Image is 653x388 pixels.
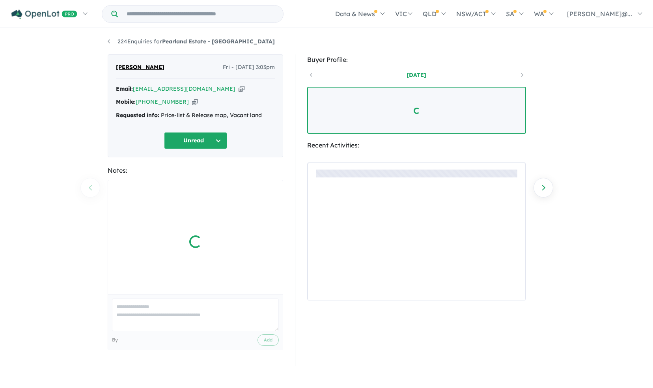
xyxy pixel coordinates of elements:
[223,63,275,72] span: Fri - [DATE] 3:03pm
[383,71,450,79] a: [DATE]
[567,10,632,18] span: [PERSON_NAME]@...
[239,85,244,93] button: Copy
[164,132,227,149] button: Unread
[108,38,275,45] a: 224Enquiries forPearland Estate - [GEOGRAPHIC_DATA]
[108,37,545,47] nav: breadcrumb
[307,140,526,151] div: Recent Activities:
[116,85,133,92] strong: Email:
[133,85,235,92] a: [EMAIL_ADDRESS][DOMAIN_NAME]
[162,38,275,45] strong: Pearland Estate - [GEOGRAPHIC_DATA]
[116,63,164,72] span: [PERSON_NAME]
[119,6,282,22] input: Try estate name, suburb, builder or developer
[136,98,189,105] a: [PHONE_NUMBER]
[116,111,275,120] div: Price-list & Release map, Vacant land
[116,112,159,119] strong: Requested info:
[192,98,198,106] button: Copy
[307,54,526,65] div: Buyer Profile:
[11,9,77,19] img: Openlot PRO Logo White
[116,98,136,105] strong: Mobile:
[108,165,283,176] div: Notes:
